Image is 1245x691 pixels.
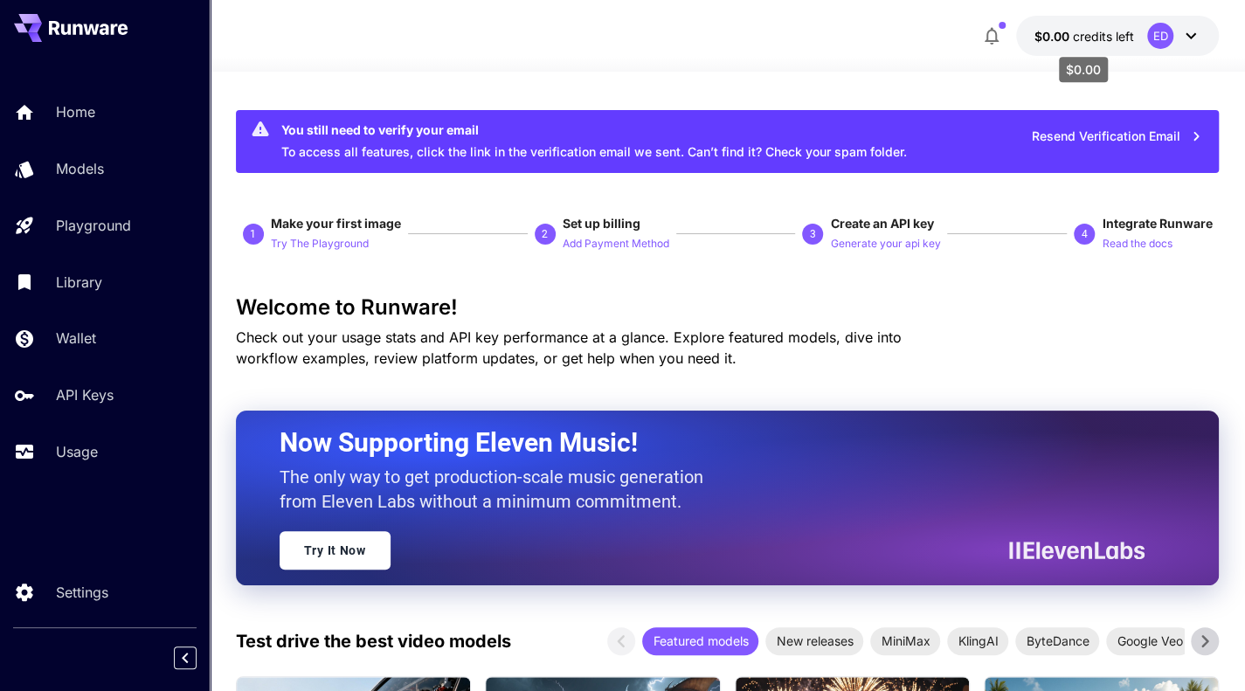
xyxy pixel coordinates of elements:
a: Try It Now [280,531,391,570]
div: ED [1147,23,1173,49]
p: 4 [1082,226,1088,242]
div: New releases [765,627,863,655]
div: Google Veo [1106,627,1193,655]
p: 1 [250,226,256,242]
div: You still need to verify your email [281,121,907,139]
p: Home [56,101,95,122]
span: $0.00 [1034,29,1072,44]
button: Add Payment Method [563,232,669,253]
p: Usage [56,441,98,462]
div: Featured models [642,627,758,655]
span: Set up billing [563,216,640,231]
p: Read the docs [1102,236,1172,252]
div: MiniMax [870,627,940,655]
span: Google Veo [1106,632,1193,650]
p: Test drive the best video models [236,628,511,654]
span: Check out your usage stats and API key performance at a glance. Explore featured models, dive int... [236,328,902,367]
span: Make your first image [271,216,401,231]
p: Settings [56,582,108,603]
p: Library [56,272,102,293]
p: Add Payment Method [563,236,669,252]
p: Playground [56,215,131,236]
span: KlingAI [947,632,1008,650]
span: Integrate Runware [1102,216,1212,231]
span: Featured models [642,632,758,650]
button: Try The Playground [271,232,369,253]
p: Try The Playground [271,236,369,252]
button: Resend Verification Email [1021,119,1212,155]
div: KlingAI [947,627,1008,655]
div: To access all features, click the link in the verification email we sent. Can’t find it? Check yo... [281,115,907,168]
div: Collapse sidebar [187,642,210,674]
button: $0.00ED [1016,16,1219,56]
div: ByteDance [1015,627,1099,655]
p: Models [56,158,104,179]
span: New releases [765,632,863,650]
p: The only way to get production-scale music generation from Eleven Labs without a minimum commitment. [280,465,716,514]
button: Generate your api key [830,232,940,253]
button: Read the docs [1102,232,1172,253]
span: ByteDance [1015,632,1099,650]
span: credits left [1072,29,1133,44]
div: $0.00 [1059,57,1108,82]
button: Collapse sidebar [174,646,197,669]
p: API Keys [56,384,114,405]
p: 2 [542,226,548,242]
p: Wallet [56,328,96,349]
p: Generate your api key [830,236,940,252]
div: $0.00 [1034,27,1133,45]
h3: Welcome to Runware! [236,295,1220,320]
span: MiniMax [870,632,940,650]
h2: Now Supporting Eleven Music! [280,426,1132,460]
p: 3 [810,226,816,242]
span: Create an API key [830,216,933,231]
